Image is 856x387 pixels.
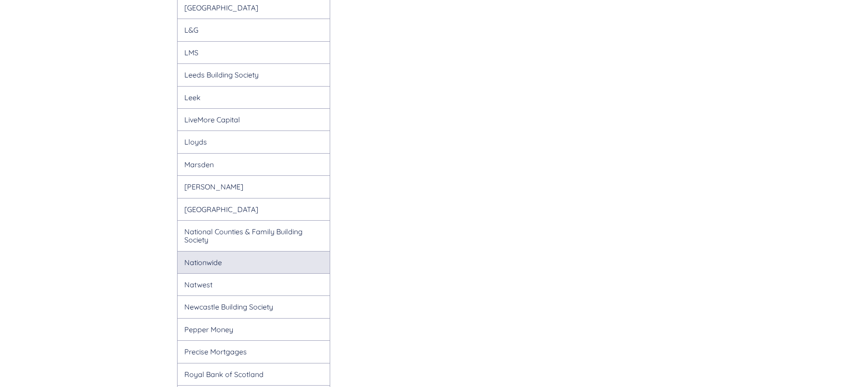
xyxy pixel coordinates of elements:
[177,108,330,131] div: LiveMore Capital
[177,63,330,86] div: Leeds Building Society
[177,295,330,318] div: Newcastle Building Society
[177,41,330,63] div: LMS
[177,131,330,153] div: Lloyds
[177,340,330,363] div: Precise Mortgages
[177,198,330,220] div: [GEOGRAPHIC_DATA]
[177,175,330,198] div: [PERSON_NAME]
[177,273,330,295] div: Natwest
[177,363,330,385] div: Royal Bank of Scotland
[177,220,330,251] div: National Counties & Family Building Society
[177,86,330,108] div: Leek
[177,318,330,340] div: Pepper Money
[177,153,330,175] div: Marsden
[177,19,330,41] div: L&G
[177,251,330,273] div: Nationwide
